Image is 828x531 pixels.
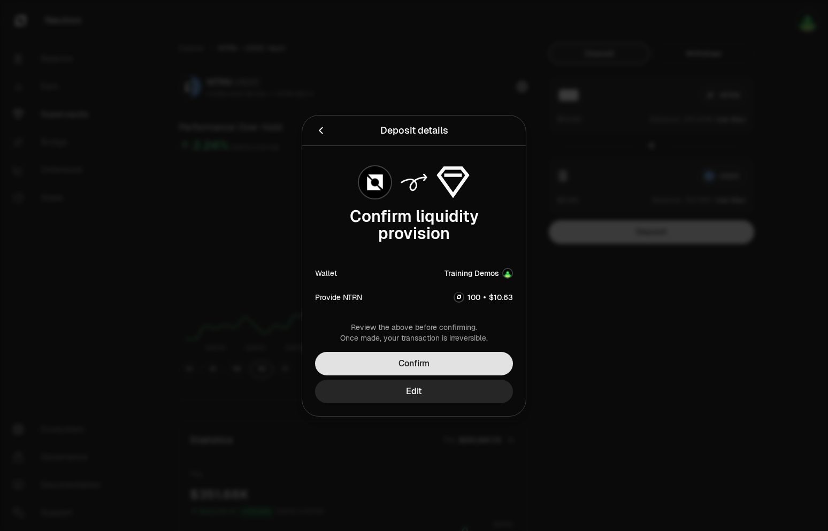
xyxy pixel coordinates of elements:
button: Back [315,123,327,138]
div: Wallet [315,268,337,279]
div: Deposit details [380,123,448,138]
img: NTRN Logo [455,293,463,301]
button: Confirm [315,352,513,375]
div: Provide NTRN [315,291,362,302]
button: Training DemosAccount Image [444,268,513,279]
div: Training Demos [444,268,499,279]
div: Review the above before confirming. Once made, your transaction is irreversible. [315,322,513,343]
img: Account Image [503,269,512,278]
button: Edit [315,380,513,403]
div: Confirm liquidity provision [315,208,513,242]
img: NTRN Logo [359,166,391,198]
